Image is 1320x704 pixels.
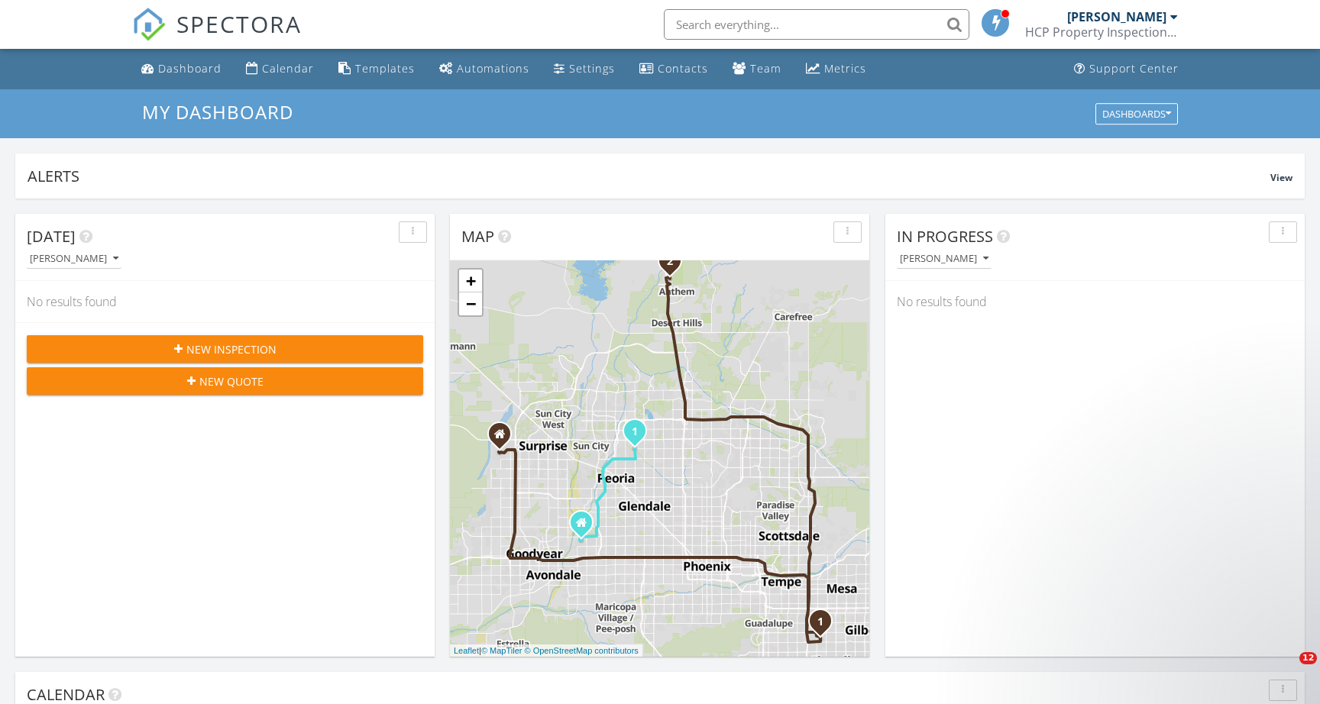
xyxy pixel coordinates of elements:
[1268,652,1305,689] iframe: Intercom live chat
[457,61,529,76] div: Automations
[670,260,679,270] div: 3721 W Aracely Dr, New River, AZ 85087
[459,292,482,315] a: Zoom out
[1095,103,1178,124] button: Dashboards
[548,55,621,83] a: Settings
[900,254,988,264] div: [PERSON_NAME]
[664,9,969,40] input: Search everything...
[461,226,494,247] span: Map
[897,249,992,270] button: [PERSON_NAME]
[186,341,277,357] span: New Inspection
[459,270,482,292] a: Zoom in
[635,431,644,440] div: 6758 W Caribbean Ln, Peoria, AZ 85381
[667,257,673,267] i: 2
[135,55,228,83] a: Dashboard
[750,61,781,76] div: Team
[450,644,642,657] div: |
[176,8,302,40] span: SPECTORA
[27,335,423,363] button: New Inspection
[332,55,421,83] a: Templates
[633,55,714,83] a: Contacts
[27,166,1270,186] div: Alerts
[132,21,302,53] a: SPECTORA
[658,61,708,76] div: Contacts
[240,55,320,83] a: Calendar
[262,61,314,76] div: Calendar
[1068,55,1185,83] a: Support Center
[481,646,522,655] a: © MapTiler
[817,617,823,628] i: 1
[15,281,435,322] div: No results found
[454,646,479,655] a: Leaflet
[885,281,1305,322] div: No results found
[30,254,118,264] div: [PERSON_NAME]
[1089,61,1179,76] div: Support Center
[569,61,615,76] div: Settings
[433,55,535,83] a: Automations (Basic)
[824,61,866,76] div: Metrics
[632,427,638,438] i: 1
[726,55,788,83] a: Team
[820,621,830,630] div: 1609 W Palomino Dr, Chandler, AZ 85224
[355,61,415,76] div: Templates
[581,522,590,531] div: 11113 W. Sunflower pl, Avondale AZ 85392
[27,226,76,247] span: [DATE]
[1067,9,1166,24] div: [PERSON_NAME]
[27,249,121,270] button: [PERSON_NAME]
[142,99,293,124] span: My Dashboard
[525,646,639,655] a: © OpenStreetMap contributors
[158,61,222,76] div: Dashboard
[800,55,872,83] a: Metrics
[1102,108,1171,119] div: Dashboards
[1270,171,1292,184] span: View
[1025,24,1178,40] div: HCP Property Inspections Arizona
[897,226,993,247] span: In Progress
[1299,652,1317,664] span: 12
[27,367,423,395] button: New Quote
[132,8,166,41] img: The Best Home Inspection Software - Spectora
[500,434,509,443] div: 17972 W Mauna Loa Lane, Surprise Arizona 85388
[199,373,264,389] span: New Quote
